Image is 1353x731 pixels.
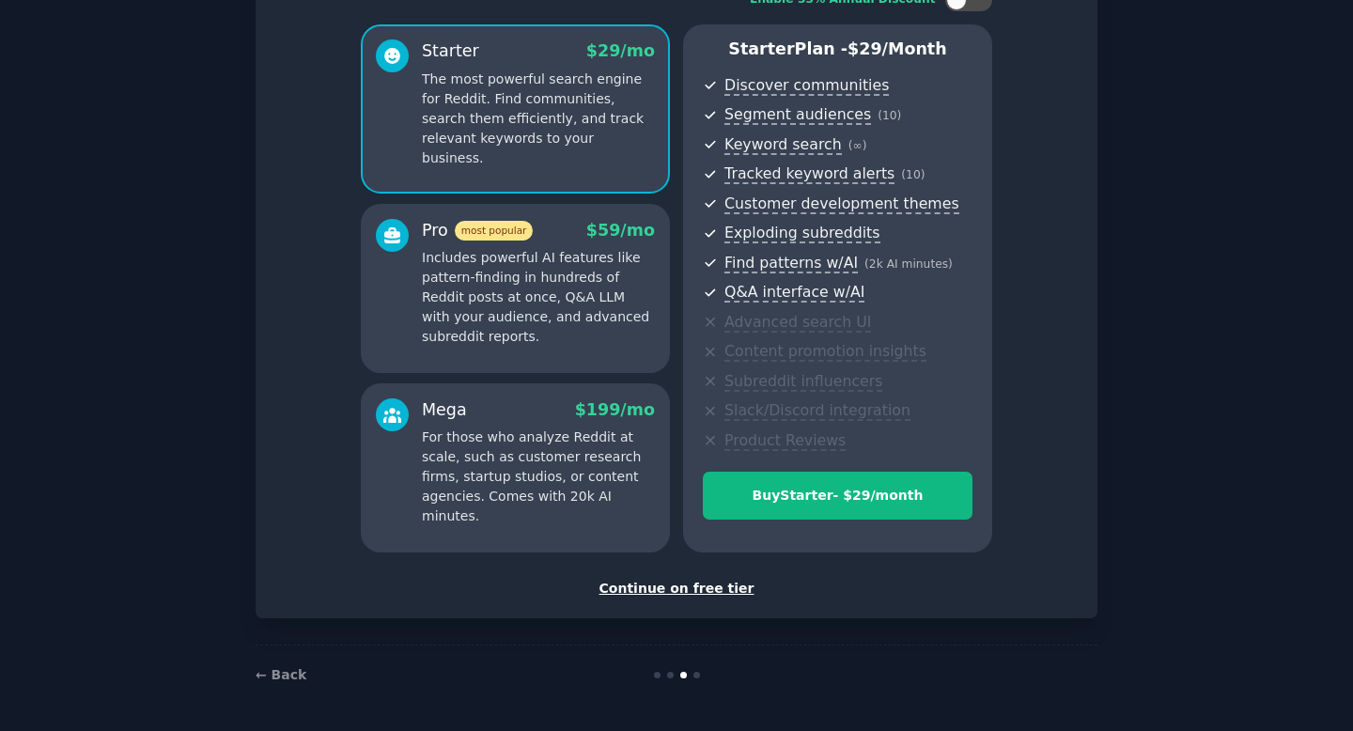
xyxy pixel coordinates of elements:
[704,486,972,505] div: Buy Starter - $ 29 /month
[422,70,655,168] p: The most powerful search engine for Reddit. Find communities, search them efficiently, and track ...
[724,431,846,451] span: Product Reviews
[864,257,953,271] span: ( 2k AI minutes )
[724,401,910,421] span: Slack/Discord integration
[724,224,879,243] span: Exploding subreddits
[724,105,871,125] span: Segment audiences
[703,472,972,520] button: BuyStarter- $29/month
[878,109,901,122] span: ( 10 )
[422,398,467,422] div: Mega
[422,248,655,347] p: Includes powerful AI features like pattern-finding in hundreds of Reddit posts at once, Q&A LLM w...
[586,41,655,60] span: $ 29 /mo
[724,342,926,362] span: Content promotion insights
[848,139,867,152] span: ( ∞ )
[724,164,894,184] span: Tracked keyword alerts
[422,219,533,242] div: Pro
[848,39,947,58] span: $ 29 /month
[724,254,858,273] span: Find patterns w/AI
[724,313,871,333] span: Advanced search UI
[422,428,655,526] p: For those who analyze Reddit at scale, such as customer research firms, startup studios, or conte...
[724,194,959,214] span: Customer development themes
[703,38,972,61] p: Starter Plan -
[901,168,925,181] span: ( 10 )
[724,283,864,303] span: Q&A interface w/AI
[724,135,842,155] span: Keyword search
[422,39,479,63] div: Starter
[455,221,534,241] span: most popular
[724,76,889,96] span: Discover communities
[575,400,655,419] span: $ 199 /mo
[256,667,306,682] a: ← Back
[586,221,655,240] span: $ 59 /mo
[724,372,882,392] span: Subreddit influencers
[275,579,1078,599] div: Continue on free tier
